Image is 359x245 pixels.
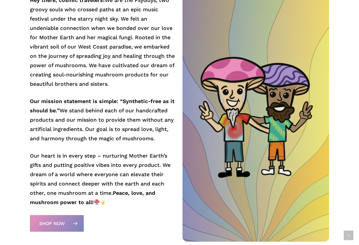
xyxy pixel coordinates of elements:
[30,215,84,232] a: Shop Now
[100,199,106,205] img: ✌️
[344,231,353,240] a: Back to top
[30,98,175,114] strong: Our mission statement is simple: “Synthetic-free as it should be.”
[198,56,314,179] img: PsyGuys full body logo
[30,97,177,151] p: We stand behind each of our handcrafted products and our mission to provide them without any arti...
[30,151,177,207] p: Our heart is in every step – nurturing Mother Earth’s gifts and putting positive vibes into every...
[94,199,99,205] img: 🍄
[39,220,65,227] span: Shop Now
